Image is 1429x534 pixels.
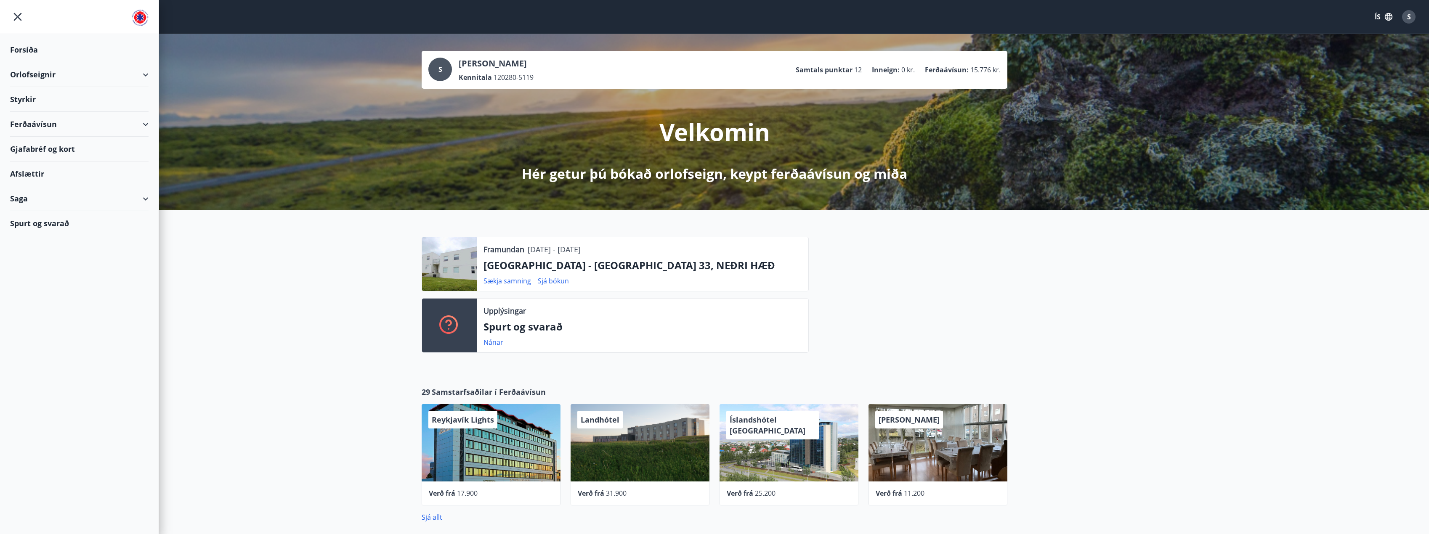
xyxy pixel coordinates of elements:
[10,9,25,24] button: menu
[876,489,902,498] span: Verð frá
[483,338,503,347] a: Nánar
[494,73,534,82] span: 120280-5119
[10,137,149,161] div: Gjafabréf og kort
[904,489,924,498] span: 11.200
[429,489,455,498] span: Verð frá
[132,9,149,26] img: union_logo
[854,65,862,74] span: 12
[483,305,526,316] p: Upplýsingar
[538,276,569,286] a: Sjá bókun
[10,87,149,112] div: Styrkir
[970,65,1001,74] span: 15.776 kr.
[10,211,149,235] div: Spurt og svarað
[730,415,805,436] span: Íslandshótel [GEOGRAPHIC_DATA]
[659,116,770,148] p: Velkomin
[10,37,149,62] div: Forsíða
[1399,7,1419,27] button: S
[483,320,802,334] p: Spurt og svarað
[459,73,492,82] p: Kennitala
[925,65,969,74] p: Ferðaávísun :
[422,513,442,522] a: Sjá allt
[755,489,776,498] span: 25.200
[796,65,853,74] p: Samtals punktar
[10,186,149,211] div: Saga
[578,489,604,498] span: Verð frá
[872,65,900,74] p: Inneign :
[727,489,753,498] span: Verð frá
[432,386,546,397] span: Samstarfsaðilar í Ferðaávísun
[422,386,430,397] span: 29
[438,65,442,74] span: S
[10,62,149,87] div: Orlofseignir
[459,58,534,69] p: [PERSON_NAME]
[901,65,915,74] span: 0 kr.
[483,244,524,255] p: Framundan
[457,489,478,498] span: 17.900
[1407,12,1411,21] span: S
[483,276,531,286] a: Sækja samning
[483,258,802,272] p: [GEOGRAPHIC_DATA] - [GEOGRAPHIC_DATA] 33, NEÐRI HÆÐ
[606,489,627,498] span: 31.900
[10,161,149,186] div: Afslættir
[522,164,907,183] p: Hér getur þú bókað orlofseign, keypt ferðaávísun og miða
[528,244,581,255] p: [DATE] - [DATE]
[1370,9,1397,24] button: ÍS
[581,415,619,425] span: Landhótel
[10,112,149,137] div: Ferðaávísun
[432,415,494,425] span: Reykjavík Lights
[879,415,940,425] span: [PERSON_NAME]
